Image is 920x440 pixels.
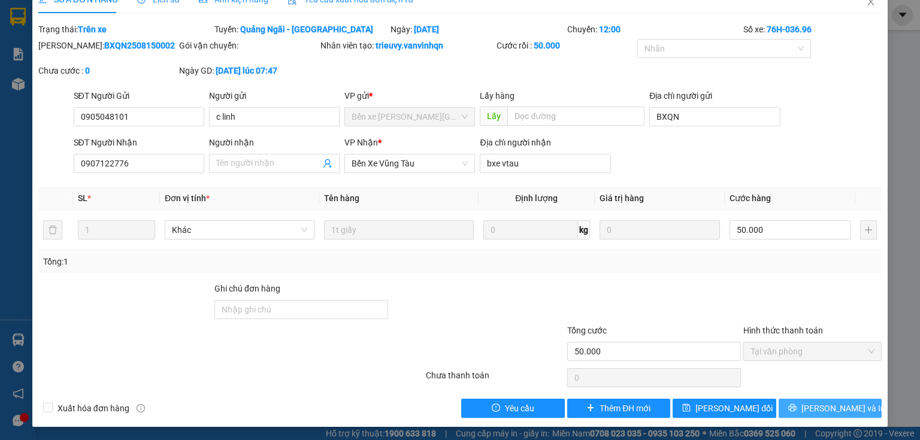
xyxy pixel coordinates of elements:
b: trieuvy.vanvinhqn [376,41,443,50]
strong: [PERSON_NAME] ([PERSON_NAME][GEOGRAPHIC_DATA][PERSON_NAME]) [34,10,189,74]
span: SL [78,193,87,203]
span: [PERSON_NAME] và In [801,402,885,415]
span: Bến xe Quảng Ngãi [352,108,468,126]
span: Cước hàng [730,193,771,203]
div: Người gửi [209,89,340,102]
span: Tại văn phòng [750,342,874,360]
label: Ghi chú đơn hàng [214,284,280,293]
div: Cước rồi : [497,39,635,52]
span: Yêu cầu [505,402,534,415]
div: Tuyến: [213,23,389,36]
label: Hình thức thanh toán [743,326,823,335]
img: logo [5,20,31,75]
button: plus [860,220,877,239]
div: Chưa thanh toán [425,369,565,390]
div: Chưa cước : [38,64,177,77]
b: 12:00 [599,25,621,34]
div: Tổng: 1 [43,255,356,268]
span: [PERSON_NAME] đổi [695,402,773,415]
span: Tổng cước [567,326,607,335]
div: Nhân viên tạo: [320,39,494,52]
b: 0 [85,66,90,75]
strong: Công ty TNHH DVVT Văn Vinh 76 [5,79,31,159]
span: Xuất hóa đơn hàng [53,402,134,415]
b: [DATE] [414,25,439,34]
span: user-add [323,159,332,168]
button: printer[PERSON_NAME] và In [779,399,882,418]
button: delete [43,220,62,239]
span: kg [578,220,590,239]
span: Lấy hàng [480,91,515,101]
span: Đơn vị tính [165,193,210,203]
span: Khác [172,221,307,239]
strong: Tổng đài hỗ trợ: 0914 113 973 - 0982 113 973 - 0919 113 973 - [44,76,178,99]
input: Dọc đường [507,107,644,126]
button: plusThêm ĐH mới [567,399,671,418]
span: printer [788,403,797,413]
b: Trên xe [78,25,107,34]
span: Tên hàng [324,193,359,203]
div: [PERSON_NAME]: [38,39,177,52]
span: VP Nhận [344,138,378,147]
span: exclamation-circle [492,403,500,413]
div: SĐT Người Gửi [74,89,204,102]
div: Số xe: [742,23,883,36]
b: 50.000 [534,41,560,50]
input: 0 [600,220,721,239]
div: Chuyến: [566,23,742,36]
div: Gói vận chuyển: [179,39,317,52]
div: Trạng thái: [37,23,213,36]
span: Giá trị hàng [600,193,644,203]
div: VP gửi [344,89,475,102]
input: VD: Bàn, Ghế [324,220,474,239]
span: Thêm ĐH mới [600,402,650,415]
span: info-circle [137,404,145,412]
input: Địa chỉ của người gửi [649,107,780,126]
span: Lấy [480,107,507,126]
b: 76H-036.96 [767,25,812,34]
div: Địa chỉ người nhận [480,136,610,149]
input: Địa chỉ của người nhận [480,154,610,173]
b: BXQN2508150002 [104,41,175,50]
div: SĐT Người Nhận [74,136,204,149]
button: exclamation-circleYêu cầu [461,399,565,418]
span: plus [586,403,595,413]
div: Địa chỉ người gửi [649,89,780,102]
div: Ngày GD: [179,64,317,77]
input: Ghi chú đơn hàng [214,300,388,319]
span: Định lượng [515,193,558,203]
span: Bến Xe Vũng Tàu [352,154,468,172]
div: Người nhận [209,136,340,149]
b: Quảng Ngãi - [GEOGRAPHIC_DATA] [240,25,373,34]
div: Ngày: [389,23,565,36]
b: [DATE] lúc 07:47 [216,66,277,75]
button: save[PERSON_NAME] đổi [673,399,776,418]
span: save [682,403,691,413]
